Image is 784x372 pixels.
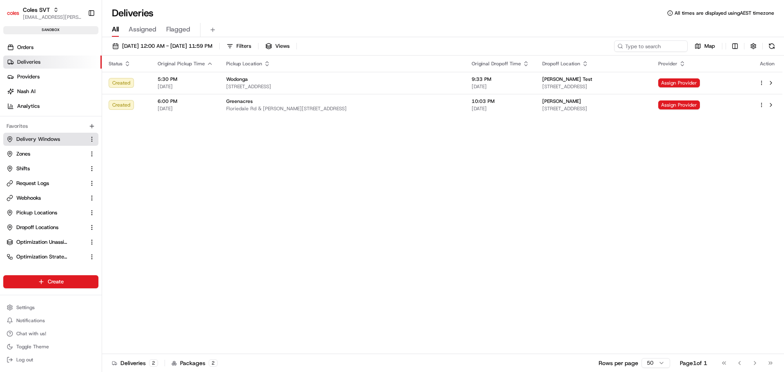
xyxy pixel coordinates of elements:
[112,359,158,367] div: Deliveries
[3,162,98,175] button: Shifts
[16,343,49,350] span: Toggle Theme
[3,275,98,288] button: Create
[8,8,24,25] img: Nash
[7,180,85,187] a: Request Logs
[23,14,81,20] button: [EMAIL_ADDRESS][PERSON_NAME][PERSON_NAME][DOMAIN_NAME]
[3,177,98,190] button: Request Logs
[766,40,777,52] button: Refresh
[658,78,700,87] span: Assign Provider
[599,359,638,367] p: Rows per page
[3,56,102,69] a: Deliveries
[16,238,68,246] span: Optimization Unassigned Orders
[7,253,85,261] a: Optimization Strategy
[658,60,677,67] span: Provider
[16,118,62,127] span: Knowledge Base
[112,7,154,20] h1: Deliveries
[3,354,98,365] button: Log out
[3,206,98,219] button: Pickup Locations
[17,58,40,66] span: Deliveries
[158,60,205,67] span: Original Pickup Time
[3,120,98,133] div: Favorites
[3,302,98,313] button: Settings
[472,83,529,90] span: [DATE]
[17,102,40,110] span: Analytics
[16,330,46,337] span: Chat with us!
[236,42,251,50] span: Filters
[226,83,459,90] span: [STREET_ADDRESS]
[3,147,98,160] button: Zones
[542,98,581,105] span: [PERSON_NAME]
[542,60,580,67] span: Dropoff Location
[3,3,85,23] button: Coles SVTColes SVT[EMAIL_ADDRESS][PERSON_NAME][PERSON_NAME][DOMAIN_NAME]
[542,105,645,112] span: [STREET_ADDRESS]
[7,7,20,20] img: Coles SVT
[759,60,776,67] div: Action
[472,60,521,67] span: Original Dropoff Time
[472,76,529,82] span: 9:33 PM
[171,359,218,367] div: Packages
[472,105,529,112] span: [DATE]
[3,236,98,249] button: Optimization Unassigned Orders
[16,224,58,231] span: Dropoff Locations
[17,88,36,95] span: Nash AI
[7,224,85,231] a: Dropoff Locations
[158,98,213,105] span: 6:00 PM
[129,25,156,34] span: Assigned
[109,60,122,67] span: Status
[704,42,715,50] span: Map
[28,86,103,93] div: We're available if you need us!
[16,180,49,187] span: Request Logs
[7,136,85,143] a: Delivery Windows
[3,250,98,263] button: Optimization Strategy
[675,10,774,16] span: All times are displayed using AEST timezone
[691,40,719,52] button: Map
[3,341,98,352] button: Toggle Theme
[109,40,216,52] button: [DATE] 12:00 AM - [DATE] 11:59 PM
[158,76,213,82] span: 5:30 PM
[8,119,15,126] div: 📗
[472,98,529,105] span: 10:03 PM
[158,105,213,112] span: [DATE]
[166,25,190,34] span: Flagged
[112,25,119,34] span: All
[3,315,98,326] button: Notifications
[16,150,30,158] span: Zones
[139,80,149,90] button: Start new chat
[17,73,40,80] span: Providers
[658,100,700,109] span: Assign Provider
[23,6,50,14] span: Coles SVT
[542,76,592,82] span: [PERSON_NAME] Test
[209,359,218,367] div: 2
[7,194,85,202] a: Webhooks
[275,42,290,50] span: Views
[226,76,248,82] span: Wodonga
[5,115,66,130] a: 📗Knowledge Base
[7,209,85,216] a: Pickup Locations
[149,359,158,367] div: 2
[7,165,85,172] a: Shifts
[614,40,688,52] input: Type to search
[8,33,149,46] p: Welcome 👋
[3,41,102,54] a: Orders
[77,118,131,127] span: API Documentation
[3,70,102,83] a: Providers
[16,165,30,172] span: Shifts
[3,192,98,205] button: Webhooks
[3,85,102,98] a: Nash AI
[66,115,134,130] a: 💻API Documentation
[16,304,35,311] span: Settings
[3,221,98,234] button: Dropoff Locations
[226,105,459,112] span: Floriedale Rd & [PERSON_NAME][STREET_ADDRESS]
[8,78,23,93] img: 1736555255976-a54dd68f-1ca7-489b-9aae-adbdc363a1c4
[16,194,41,202] span: Webhooks
[21,53,135,61] input: Clear
[542,83,645,90] span: [STREET_ADDRESS]
[680,359,707,367] div: Page 1 of 1
[16,209,57,216] span: Pickup Locations
[3,133,98,146] button: Delivery Windows
[69,119,76,126] div: 💻
[16,253,68,261] span: Optimization Strategy
[226,60,262,67] span: Pickup Location
[3,328,98,339] button: Chat with us!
